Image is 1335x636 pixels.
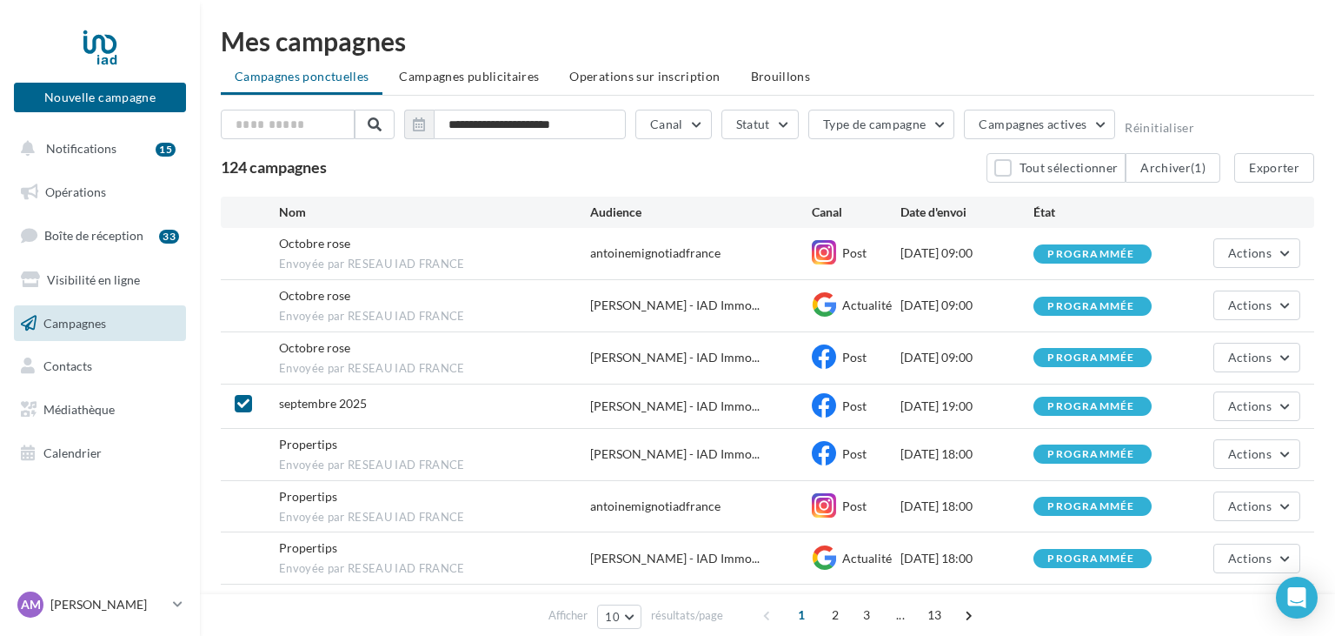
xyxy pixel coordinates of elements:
[279,540,337,555] span: Propertips
[21,596,41,613] span: AM
[751,69,811,84] span: Brouillons
[1228,245,1272,260] span: Actions
[842,350,867,365] span: Post
[14,83,186,112] button: Nouvelle campagne
[590,498,721,515] div: antoinemignotiadfrance
[887,601,914,629] span: ...
[10,217,189,254] a: Boîte de réception33
[812,204,900,221] div: Canal
[1228,551,1272,566] span: Actions
[10,348,189,385] a: Contacts
[1228,398,1272,413] span: Actions
[1191,160,1205,175] span: (1)
[842,446,867,461] span: Post
[10,174,189,211] a: Opérations
[900,445,1033,463] div: [DATE] 18:00
[221,28,1314,54] div: Mes campagnes
[221,157,327,177] span: 124 campagnes
[964,110,1115,139] button: Campagnes actives
[279,361,590,377] span: Envoyée par RESEAU IAD FRANCE
[45,184,106,199] span: Opérations
[900,498,1033,515] div: [DATE] 18:00
[590,244,721,262] div: antoinemignotiadfrance
[279,510,590,526] span: Envoyée par RESEAU IAD FRANCE
[1228,350,1272,365] span: Actions
[635,110,712,139] button: Canal
[842,398,867,413] span: Post
[279,561,590,577] span: Envoyée par RESEAU IAD FRANCE
[900,297,1033,314] div: [DATE] 09:00
[14,588,186,621] a: AM [PERSON_NAME]
[1126,153,1220,183] button: Archiver(1)
[986,153,1126,183] button: Tout sélectionner
[590,550,760,567] span: [PERSON_NAME] - IAD Immo...
[279,437,337,452] span: Propertips
[900,204,1033,221] div: Date d'envoi
[900,349,1033,366] div: [DATE] 09:00
[279,288,350,303] span: Octobre rose
[1047,301,1134,312] div: programmée
[43,315,106,330] span: Campagnes
[1213,439,1300,469] button: Actions
[808,110,955,139] button: Type de campagne
[842,245,867,260] span: Post
[1047,249,1134,260] div: programmée
[787,601,815,629] span: 1
[1213,492,1300,521] button: Actions
[1276,577,1318,619] div: Open Intercom Messenger
[279,204,590,221] div: Nom
[1234,153,1314,183] button: Exporter
[43,402,115,417] span: Médiathèque
[590,349,760,366] span: [PERSON_NAME] - IAD Immo...
[50,596,166,613] p: [PERSON_NAME]
[979,117,1086,131] span: Campagnes actives
[44,228,143,243] span: Boîte de réception
[1125,121,1194,135] button: Réinitialiser
[1213,238,1300,268] button: Actions
[651,607,723,624] span: résultats/page
[900,244,1033,262] div: [DATE] 09:00
[842,499,867,513] span: Post
[1228,298,1272,312] span: Actions
[279,458,590,473] span: Envoyée par RESEAU IAD FRANCE
[10,305,189,342] a: Campagnes
[10,435,189,472] a: Calendrier
[605,610,620,624] span: 10
[900,550,1033,567] div: [DATE] 18:00
[399,69,539,84] span: Campagnes publicitaires
[1228,499,1272,513] span: Actions
[1047,352,1134,364] div: programmée
[10,392,189,428] a: Médiathèque
[279,489,337,504] span: Propertips
[1213,392,1300,421] button: Actions
[279,257,590,272] span: Envoyée par RESEAU IAD FRANCE
[1213,291,1300,320] button: Actions
[1213,544,1300,573] button: Actions
[1047,401,1134,412] div: programmée
[590,204,812,221] div: Audience
[590,297,760,314] span: [PERSON_NAME] - IAD Immo...
[10,131,183,167] button: Notifications 15
[1047,449,1134,460] div: programmée
[156,143,176,157] div: 15
[569,69,720,84] span: Operations sur inscription
[43,358,92,373] span: Contacts
[1033,204,1166,221] div: État
[1228,446,1272,461] span: Actions
[597,605,641,629] button: 10
[1213,343,1300,372] button: Actions
[590,398,760,415] span: [PERSON_NAME] - IAD Immo...
[1047,553,1134,565] div: programmée
[279,309,590,325] span: Envoyée par RESEAU IAD FRANCE
[821,601,849,629] span: 2
[279,396,367,411] span: septembre 2025
[900,398,1033,415] div: [DATE] 19:00
[842,551,892,566] span: Actualité
[590,445,760,463] span: [PERSON_NAME] - IAD Immo...
[548,607,588,624] span: Afficher
[47,272,140,287] span: Visibilité en ligne
[10,262,189,298] a: Visibilité en ligne
[920,601,949,629] span: 13
[279,592,445,607] span: Journée mondiale du Tourisme
[43,445,102,460] span: Calendrier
